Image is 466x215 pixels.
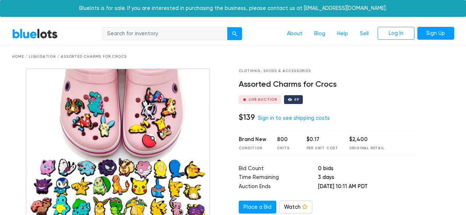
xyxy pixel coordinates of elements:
a: Log In [378,27,414,40]
div: $0.17 [306,136,338,144]
h4: Assorted Charms for Crocs [239,80,417,89]
a: About [281,27,308,41]
td: Auction Ends [239,183,318,192]
div: Per Unit Cost [306,146,338,151]
div: Home / Liquidation / Assorted Charms for Crocs [12,54,454,60]
a: Sign Up [417,27,454,40]
a: Place a Bid [239,201,276,214]
div: $2,400 [349,136,385,144]
a: BlueLots [12,28,58,39]
div: Condition [239,146,266,151]
td: 3 days [318,173,416,183]
input: Search for inventory [102,27,228,40]
td: 0 bids [318,165,416,174]
div: Live Auction [249,98,278,101]
a: Sign in to see shipping costs [258,115,330,121]
div: Brand New [239,136,266,144]
td: Time Remaining [239,173,318,183]
div: Units [277,146,295,151]
a: Watch [279,201,312,214]
div: Clothing, Shoes & Accessories [239,68,417,74]
a: Help [331,27,354,41]
h4: $139 [239,112,255,122]
div: 800 [277,136,295,144]
td: Bid Count [239,165,318,174]
div: Original Retail [349,146,385,151]
a: Sell [354,27,375,41]
div: 69 [294,98,299,101]
td: [DATE] 10:11 AM PDT [318,183,416,192]
a: Blog [308,27,331,41]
